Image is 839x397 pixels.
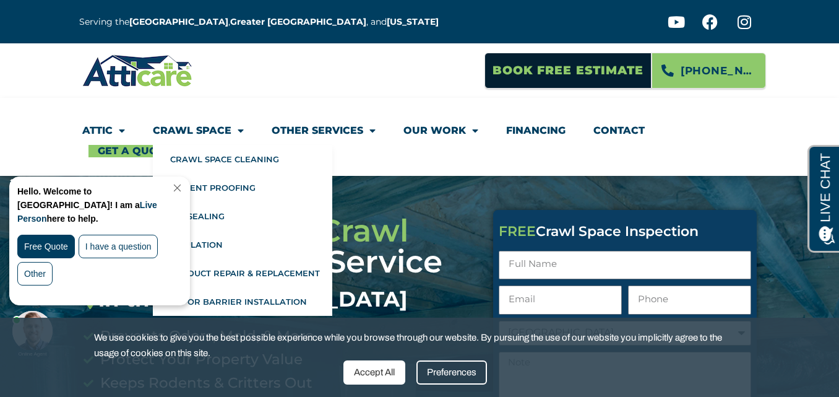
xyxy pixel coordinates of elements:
[272,116,376,145] a: Other Services
[153,116,244,145] a: Crawl Space
[30,10,100,25] span: Opens a chat window
[72,61,152,85] div: I have a question
[88,145,180,157] a: Get A Quote
[153,202,332,230] a: Air Sealing
[82,116,125,145] a: Attic
[652,53,766,89] a: [PHONE_NUMBER]
[499,251,751,280] input: Full Name
[681,60,756,81] span: [PHONE_NUMBER]
[6,173,204,360] iframe: Chat Invitation
[9,177,44,185] div: Online Agent
[94,330,736,360] span: We use cookies to give you the best possible experience while you browse through our website. By ...
[484,53,652,89] a: Book Free Estimate
[387,16,439,27] a: [US_STATE]
[11,13,151,50] b: Hello. Welcome to [GEOGRAPHIC_DATA]! I am a here to help.
[11,89,46,112] div: Other
[230,16,366,27] a: Greater [GEOGRAPHIC_DATA]
[506,116,566,145] a: Financing
[129,16,228,27] a: [GEOGRAPHIC_DATA]
[343,360,405,385] div: Accept All
[11,61,69,85] div: Free Quote
[153,287,332,316] a: Vapor Barrier Installation
[11,27,151,50] font: Live Person
[403,116,478,145] a: Our Work
[153,145,332,316] ul: Crawl Space
[153,145,332,173] a: Crawl Space Cleaning
[82,116,757,157] nav: Menu
[153,259,332,287] a: Air Duct Repair & Replacement
[153,173,332,202] a: Rodent Proofing
[79,15,448,29] p: Serving the , , and
[499,286,622,315] input: Email
[416,360,487,385] div: Preferences
[628,286,751,315] input: Only numbers and phone characters (#, -, *, etc) are accepted.
[593,116,645,145] a: Contact
[161,10,178,19] a: Close Chat
[493,59,643,82] span: Book Free Estimate
[499,225,751,238] div: Crawl Space Inspection
[499,223,536,240] span: FREE
[153,230,332,259] a: Insulation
